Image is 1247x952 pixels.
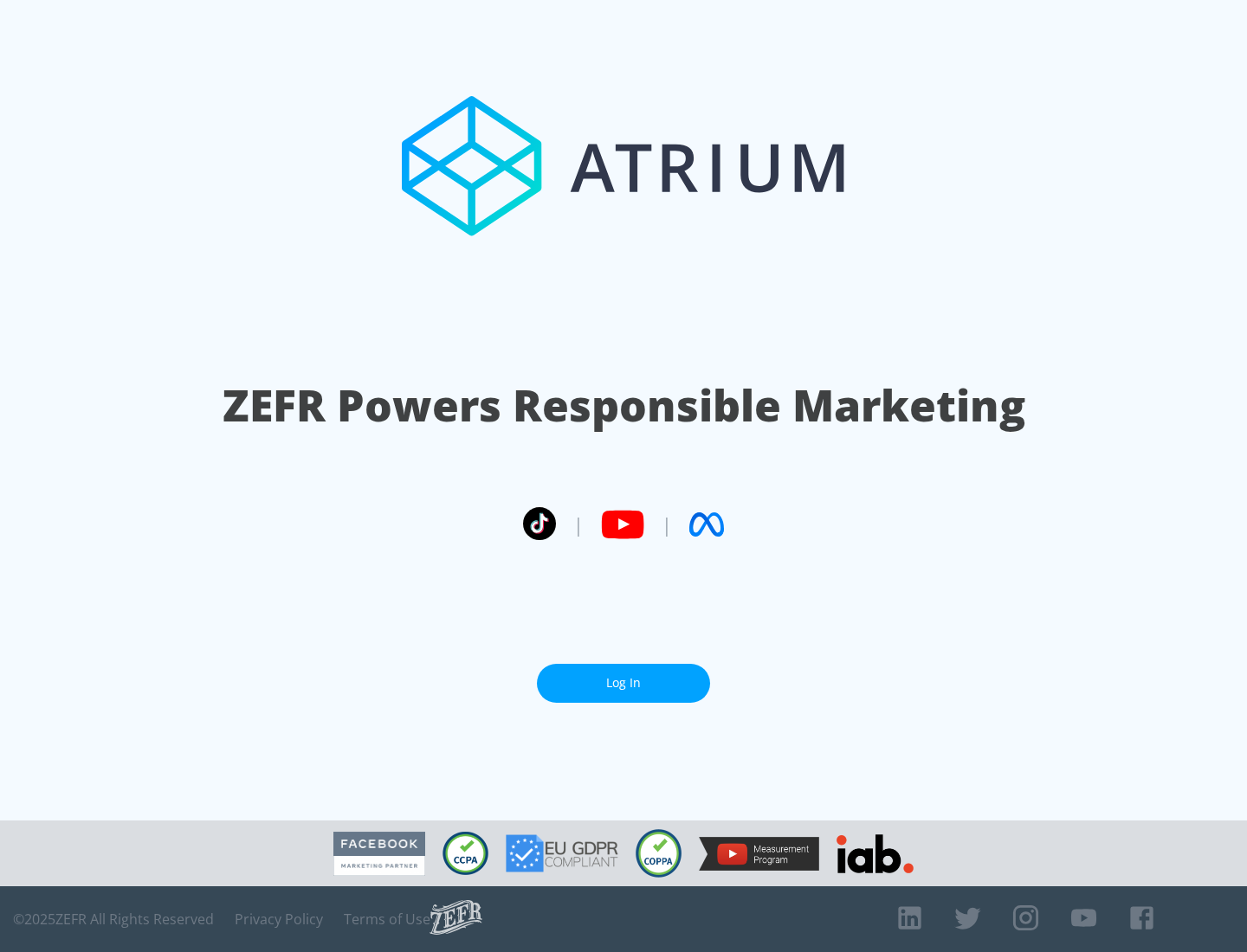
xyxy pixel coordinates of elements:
span: © 2025 ZEFR All Rights Reserved [13,910,214,928]
a: Log In [537,664,710,703]
img: Facebook Marketing Partner [333,832,425,876]
img: IAB [837,834,914,873]
span: | [573,511,584,537]
img: CCPA Compliant [443,832,488,875]
img: YouTube Measurement Program [699,837,819,871]
img: GDPR Compliant [506,834,618,872]
a: Privacy Policy [235,910,323,928]
img: COPPA Compliant [636,829,682,878]
span: | [662,511,672,537]
a: Terms of Use [344,910,430,928]
h1: ZEFR Powers Responsible Marketing [223,376,1025,435]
